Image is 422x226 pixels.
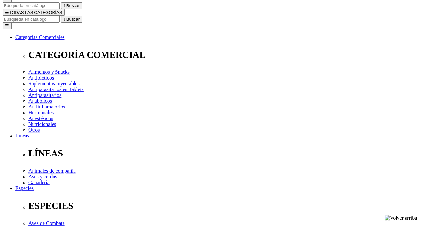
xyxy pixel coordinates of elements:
i:  [64,17,65,22]
a: Antiinflamatorios [28,104,65,109]
a: Suplementos inyectables [28,81,80,86]
p: ESPECIES [28,201,419,211]
a: Aves de Combate [28,221,65,226]
span: Buscar [66,3,80,8]
a: Líneas [15,133,29,138]
a: Anabólicos [28,98,52,104]
a: Categorías Comerciales [15,34,64,40]
i:  [64,3,65,8]
a: Ganadería [28,180,50,185]
a: Nutricionales [28,121,56,127]
p: CATEGORÍA COMERCIAL [28,50,419,60]
a: Aves y cerdos [28,174,57,179]
a: Antibióticos [28,75,54,80]
a: Otros [28,127,40,133]
button: ☰TODAS LAS CATEGORÍAS [3,9,65,16]
button: ☰ [3,23,12,29]
a: Antiparasitarios [28,92,61,98]
a: Anestésicos [28,116,53,121]
button:  Buscar [61,2,82,9]
input: Buscar [3,16,60,23]
input: Buscar [3,2,60,9]
a: Especies [15,185,34,191]
a: Animales de compañía [28,168,76,174]
span: Buscar [66,17,80,22]
button:  Buscar [61,16,82,23]
span: ☰ [5,10,9,15]
a: Alimentos y Snacks [28,69,70,75]
p: LÍNEAS [28,148,419,159]
a: Antiparasitarios en Tableta [28,87,84,92]
a: Hormonales [28,110,54,115]
img: Volver arriba [385,215,417,221]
